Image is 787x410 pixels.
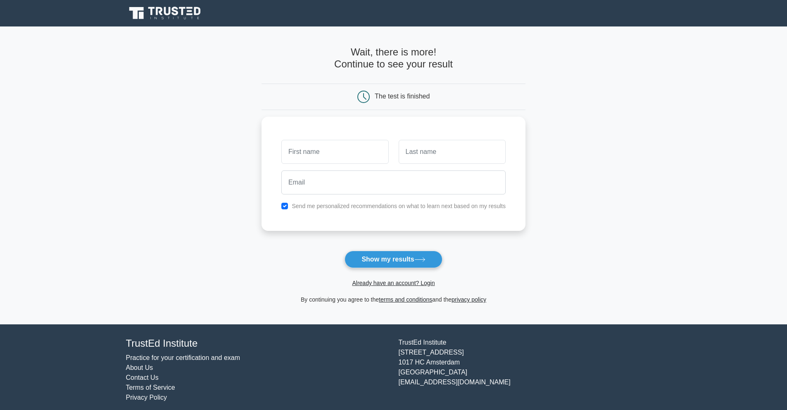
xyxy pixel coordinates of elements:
a: Privacy Policy [126,394,167,401]
a: Practice for your certification and exam [126,354,240,361]
a: Terms of Service [126,384,175,391]
input: First name [281,140,388,164]
a: About Us [126,364,153,371]
h4: TrustEd Institute [126,338,389,350]
a: privacy policy [452,296,486,303]
h4: Wait, there is more! Continue to see your result [262,46,525,70]
a: Contact Us [126,374,159,381]
input: Email [281,170,506,194]
a: terms and conditions [379,296,432,303]
div: The test is finished [375,93,430,100]
input: Last name [399,140,506,164]
button: Show my results [345,251,442,268]
div: TrustEd Institute [STREET_ADDRESS] 1017 HC Amsterdam [GEOGRAPHIC_DATA] [EMAIL_ADDRESS][DOMAIN_NAME] [394,338,666,403]
a: Already have an account? Login [352,280,435,286]
label: Send me personalized recommendations on what to learn next based on my results [292,203,506,209]
div: By continuing you agree to the and the [257,295,530,305]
